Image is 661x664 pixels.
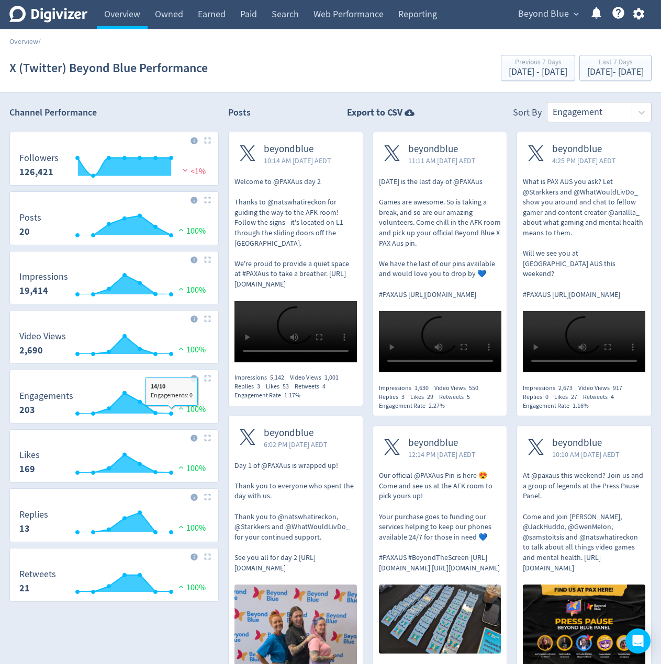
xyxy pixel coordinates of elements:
[14,213,214,241] svg: Posts 20
[523,471,645,573] p: At @paxaus this weekend? Join us and a group of legends at the Press Pause Panel. Come and join [...
[204,315,211,322] img: Placeholder
[19,463,35,475] strong: 169
[545,393,548,401] span: 0
[518,6,569,22] span: Beyond Blue
[204,553,211,560] img: Placeholder
[229,132,363,365] a: beyondblue10:14 AM [DATE] AEDTWelcome to @PAXAus day 2 Thanks to @natswhatireckon for guiding the...
[283,382,289,391] span: 53
[204,375,211,382] img: Placeholder
[257,382,260,391] span: 3
[14,391,214,419] svg: Engagements 203
[509,59,567,67] div: Previous 7 Days
[19,284,48,297] strong: 19,414
[14,510,214,537] svg: Replies 13
[270,373,284,382] span: 5,142
[290,373,344,382] div: Video Views
[176,285,206,295] span: 100%
[19,568,56,580] dt: Retweets
[523,384,578,393] div: Impressions
[204,434,211,441] img: Placeholder
[501,55,575,81] button: Previous 7 Days[DATE] - [DATE]
[176,523,206,533] span: 100%
[552,143,616,155] span: beyondblue
[523,393,554,402] div: Replies
[379,402,451,410] div: Engagement Rate
[228,106,251,122] h2: Posts
[176,523,186,531] img: positive-performance.svg
[554,393,583,402] div: Likes
[625,628,651,654] div: Open Intercom Messenger
[19,509,48,521] dt: Replies
[9,106,219,119] h2: Channel Performance
[408,155,476,166] span: 11:11 AM [DATE] AEDT
[434,384,484,393] div: Video Views
[204,494,211,500] img: Placeholder
[234,177,357,290] p: Welcome to @PAXAus day 2 Thanks to @natswhatireckon for guiding the way to the AFK room! Follow t...
[19,404,35,416] strong: 203
[439,393,476,402] div: Retweets
[264,427,328,439] span: beyondblue
[176,404,206,415] span: 100%
[552,449,620,460] span: 10:10 AM [DATE] AEDT
[517,132,651,375] a: beyondblue4:25 PM [DATE] AEDTWhat is PAX AUS you ask? Let @Starkkers and @WhatWouldLivDo_ show yo...
[19,225,30,238] strong: 20
[552,155,616,166] span: 4:25 PM [DATE] AEDT
[467,393,470,401] span: 5
[324,373,339,382] span: 1,001
[613,384,622,392] span: 917
[427,393,433,401] span: 29
[204,197,211,203] img: Placeholder
[513,106,542,122] div: Sort By
[176,463,206,474] span: 100%
[264,143,331,155] span: beyondblue
[19,166,53,178] strong: 126,421
[176,463,186,471] img: positive-performance.svg
[14,331,214,359] svg: Video Views 2,690
[379,471,501,573] p: Our official @PAXAus Pin is here 😍 Come and see us at the AFK room to pick yours up! Your purchas...
[176,582,206,593] span: 100%
[204,256,211,263] img: Placeholder
[523,177,645,300] p: What is PAX AUS you ask? Let @Starkkers and @WhatWouldLivDo_ show you around and chat to fellow g...
[14,272,214,300] svg: Impressions 19,414
[347,106,402,119] strong: Export to CSV
[9,37,38,46] a: Overview
[429,402,445,410] span: 2.27%
[514,6,581,22] button: Beyond Blue
[587,67,644,77] div: [DATE] - [DATE]
[180,166,206,177] span: <1%
[19,330,66,342] dt: Video Views
[9,51,208,85] h1: X (Twitter) Beyond Blue Performance
[19,522,30,535] strong: 13
[204,137,211,144] img: Placeholder
[176,226,186,234] img: positive-performance.svg
[284,391,300,399] span: 1.17%
[14,153,214,181] svg: Followers 126,421
[266,382,295,391] div: Likes
[611,393,614,401] span: 4
[180,166,191,174] img: negative-performance.svg
[176,285,186,293] img: positive-performance.svg
[572,9,581,19] span: expand_more
[38,37,41,46] span: /
[19,449,40,461] dt: Likes
[410,393,439,402] div: Likes
[583,393,620,402] div: Retweets
[379,393,410,402] div: Replies
[587,59,644,67] div: Last 7 Days
[401,393,405,401] span: 3
[234,461,357,574] p: Day 1 of @PAXAus is wrapped up! Thank you to everyone who spent the day with us. Thank you to @na...
[14,569,214,597] svg: Retweets 21
[14,450,214,478] svg: Likes 169
[408,143,476,155] span: beyondblue
[558,384,573,392] span: 2,673
[176,404,186,412] img: positive-performance.svg
[579,55,652,81] button: Last 7 Days[DATE]- [DATE]
[295,382,331,391] div: Retweets
[408,437,476,449] span: beyondblue
[19,271,68,283] dt: Impressions
[176,345,186,352] img: positive-performance.svg
[379,177,501,300] p: [DATE] is the last day of @PAXAus Games are awesome. So is taking a break, and so are our amazing...
[19,390,73,402] dt: Engagements
[573,402,589,410] span: 1.16%
[578,384,628,393] div: Video Views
